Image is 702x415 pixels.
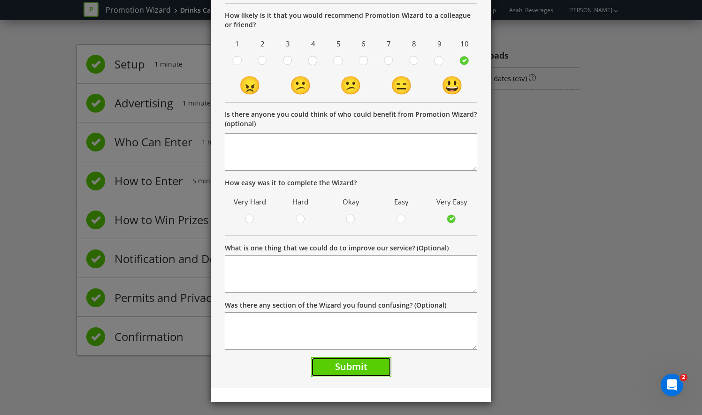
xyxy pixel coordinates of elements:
[252,37,273,51] span: 2
[225,178,477,188] p: How easy was it to complete the Wizard?
[427,72,477,98] td: 😃
[311,357,391,377] button: Submit
[326,72,376,98] td: 😕
[379,37,399,51] span: 7
[227,37,248,51] span: 1
[431,195,473,209] span: Very Easy
[328,37,349,51] span: 5
[225,72,275,98] td: 😠
[330,195,372,209] span: Okay
[225,110,477,128] p: Is there anyone you could think of who could benefit from Promotion Wizard? (optional)
[225,301,446,310] label: Was there any section of the Wizard you found confusing? (Optional)
[280,195,321,209] span: Hard
[680,374,687,381] span: 2
[404,37,425,51] span: 8
[303,37,323,51] span: 4
[353,37,374,51] span: 6
[229,195,271,209] span: Very Hard
[454,37,475,51] span: 10
[278,37,298,51] span: 3
[225,11,477,30] p: How likely is it that you would recommend Promotion Wizard to a colleague or friend?
[275,72,326,98] td: 😕
[661,374,683,396] iframe: Intercom live chat
[225,243,449,253] label: What is one thing that we could do to improve our service? (Optional)
[376,72,427,98] td: 😑
[429,37,450,51] span: 9
[335,360,367,373] span: Submit
[381,195,422,209] span: Easy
